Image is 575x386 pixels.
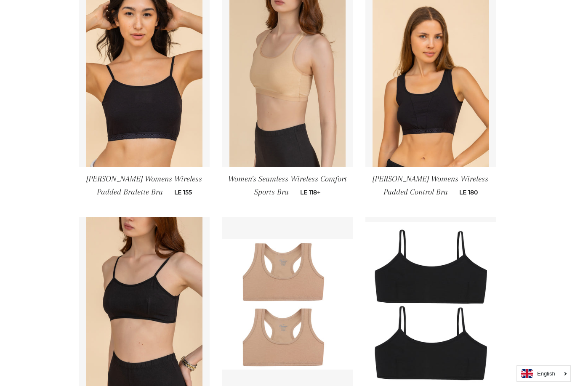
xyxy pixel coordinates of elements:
[174,189,192,196] span: LE 155
[537,371,555,376] i: English
[86,174,202,197] span: [PERSON_NAME] Womens Wireless Padded Bralette Bra
[300,189,321,196] span: LE 118
[79,167,210,205] a: [PERSON_NAME] Womens Wireless Padded Bralette Bra — LE 155
[166,189,171,196] span: —
[373,174,488,197] span: [PERSON_NAME] Womens Wireless Padded Control Bra
[451,189,456,196] span: —
[521,369,566,378] a: English
[459,189,478,196] span: LE 180
[228,174,347,197] span: Women's Seamless Wireless Comfort Sports Bra
[222,167,353,205] a: Women's Seamless Wireless Comfort Sports Bra — LE 118
[292,189,297,196] span: —
[365,167,496,205] a: [PERSON_NAME] Womens Wireless Padded Control Bra — LE 180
